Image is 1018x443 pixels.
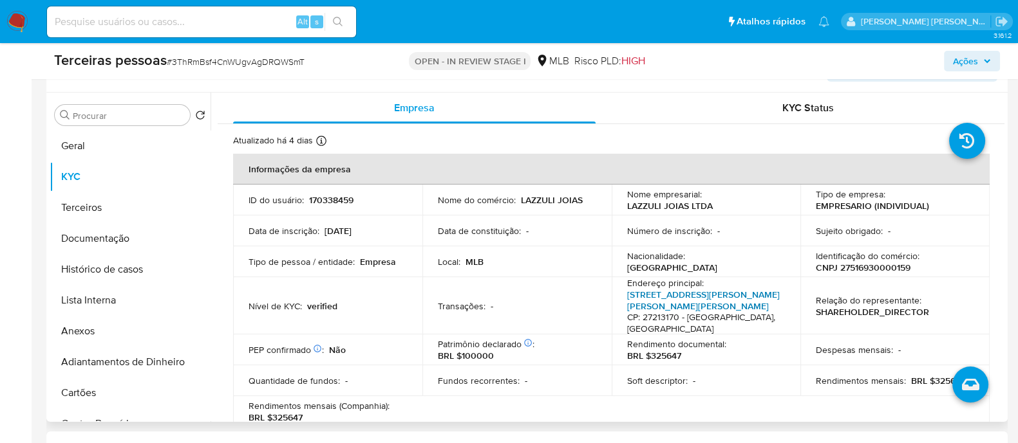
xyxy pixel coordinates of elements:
[627,277,704,289] p: Endereço principal :
[167,55,305,68] span: # 3ThRmBsf4CnWUgvAgDRQWSmT
[525,375,527,386] p: -
[249,225,319,237] p: Data de inscrição :
[627,312,780,334] h4: CP: 27213170 - [GEOGRAPHIC_DATA], [GEOGRAPHIC_DATA]
[536,54,569,68] div: MLB
[47,14,356,30] input: Pesquise usuários ou casos...
[816,188,885,200] p: Tipo de empresa :
[50,254,211,285] button: Histórico de casos
[438,350,494,361] p: BRL $100000
[521,194,583,206] p: LAZZULI JOIAS
[325,225,352,237] p: [DATE]
[816,225,883,237] p: Sujeito obrigado :
[627,262,717,273] p: [GEOGRAPHIC_DATA]
[627,200,713,212] p: LAZZULI JOIAS LTDA
[627,350,681,361] p: BRL $325647
[315,15,319,28] span: s
[737,15,806,28] span: Atalhos rápidos
[50,131,211,161] button: Geral
[249,344,324,356] p: PEP confirmado :
[50,223,211,254] button: Documentação
[898,344,901,356] p: -
[621,53,645,68] span: HIGH
[438,194,516,206] p: Nome do comércio :
[438,338,534,350] p: Patrimônio declarado :
[50,377,211,408] button: Cartões
[888,225,891,237] p: -
[818,16,829,27] a: Notificações
[409,52,531,70] p: OPEN - IN REVIEW STAGE I
[627,250,685,262] p: Nacionalidade :
[249,256,355,267] p: Tipo de pessoa / entidade :
[50,347,211,377] button: Adiantamentos de Dinheiro
[944,51,1000,71] button: Ações
[816,306,929,318] p: SHAREHOLDER_DIRECTOR
[249,194,304,206] p: ID do usuário :
[60,110,70,120] button: Procurar
[574,54,645,68] span: Risco PLD:
[54,50,167,70] b: Terceiras pessoas
[693,375,695,386] p: -
[249,411,303,423] p: BRL $325647
[627,188,702,200] p: Nome empresarial :
[249,375,340,386] p: Quantidade de fundos :
[816,344,893,356] p: Despesas mensais :
[329,344,346,356] p: Não
[307,300,337,312] p: verified
[438,300,485,312] p: Transações :
[50,408,211,439] button: Contas Bancárias
[816,262,910,273] p: CNPJ 27516930000159
[50,192,211,223] button: Terceiros
[50,316,211,347] button: Anexos
[360,256,396,267] p: Empresa
[50,161,211,192] button: KYC
[995,15,1008,28] a: Sair
[233,134,313,147] p: Atualizado há 4 dias
[627,225,712,237] p: Número de inscrição :
[491,300,493,312] p: -
[297,15,308,28] span: Alt
[73,110,185,122] input: Procurar
[993,30,1012,41] span: 3.161.2
[249,300,302,312] p: Nível de KYC :
[325,13,351,31] button: search-icon
[627,375,688,386] p: Soft descriptor :
[816,200,929,212] p: EMPRESARIO (INDIVIDUAL)
[50,285,211,316] button: Lista Interna
[816,294,921,306] p: Relação do representante :
[627,338,726,350] p: Rendimento documental :
[438,256,460,267] p: Local :
[466,256,484,267] p: MLB
[438,375,520,386] p: Fundos recorrentes :
[345,375,348,386] p: -
[249,400,390,411] p: Rendimentos mensais (Companhia) :
[953,51,978,71] span: Ações
[438,225,521,237] p: Data de constituição :
[717,225,720,237] p: -
[309,194,353,206] p: 170338459
[816,375,906,386] p: Rendimentos mensais :
[195,110,205,124] button: Retornar ao pedido padrão
[782,100,834,115] span: KYC Status
[816,250,919,262] p: Identificação do comércio :
[526,225,529,237] p: -
[233,154,990,185] th: Informações da empresa
[861,15,991,28] p: anna.almeida@mercadopago.com.br
[627,288,780,312] a: [STREET_ADDRESS][PERSON_NAME][PERSON_NAME][PERSON_NAME]
[394,100,435,115] span: Empresa
[911,375,965,386] p: BRL $325647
